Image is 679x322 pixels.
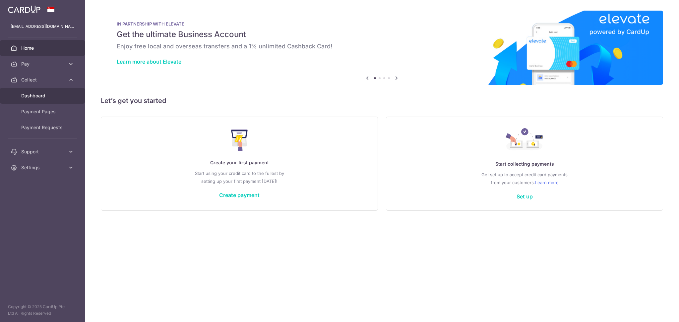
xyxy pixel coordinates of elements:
span: Help [15,5,29,11]
img: CardUp [8,5,40,13]
h6: Enjoy free local and overseas transfers and a 1% unlimited Cashback Card! [117,42,647,50]
img: Renovation banner [101,11,663,85]
a: Create payment [219,192,260,198]
h5: Let’s get you started [101,95,663,106]
a: Set up [517,193,533,200]
img: Collect Payment [506,128,543,152]
span: Support [21,148,65,155]
span: Dashboard [21,92,65,99]
span: Payment Pages [21,108,65,115]
a: Learn more about Elevate [117,58,181,65]
p: IN PARTNERSHIP WITH ELEVATE [117,21,647,27]
span: Collect [21,77,65,83]
p: Start collecting payments [400,160,649,168]
img: Make Payment [231,130,248,151]
span: Pay [21,61,65,67]
span: Home [21,45,65,51]
p: Start using your credit card to the fullest by setting up your first payment [DATE]! [114,169,364,185]
span: Payment Requests [21,124,65,131]
p: Get set up to accept credit card payments from your customers. [400,171,649,187]
h5: Get the ultimate Business Account [117,29,647,40]
p: [EMAIL_ADDRESS][DOMAIN_NAME] [11,23,74,30]
a: Learn more [535,179,559,187]
span: Settings [21,164,65,171]
p: Create your first payment [114,159,364,167]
